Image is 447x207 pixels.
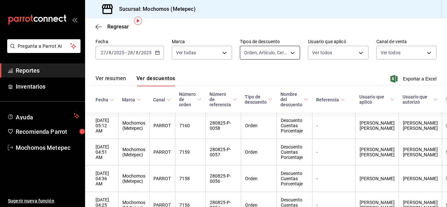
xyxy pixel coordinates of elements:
[175,139,206,165] th: 7159
[18,43,70,50] span: Pregunta a Parrot AI
[16,112,71,120] span: Ayuda
[206,139,241,165] th: 280825-P-0057
[96,24,129,30] button: Regresar
[359,94,395,105] span: Usuario que aplicó
[141,50,152,55] input: ----
[107,24,129,30] span: Regresar
[136,75,175,86] button: Ver descuentos
[139,50,141,55] span: /
[118,165,149,192] th: Mochomos (Metepec)
[175,165,206,192] th: 7158
[176,49,196,56] span: Ver todas
[7,39,80,53] button: Pregunta a Parrot AI
[206,165,241,192] th: 280825-P-0056
[118,112,149,139] th: Mochomos (Metepec)
[114,50,125,55] input: ----
[96,97,114,102] span: Fecha
[96,75,126,86] button: Ver resumen
[118,139,149,165] th: Mochomos (Metepec)
[312,165,355,192] th: -
[134,17,142,25] img: Tooltip marker
[133,50,135,55] span: /
[277,139,312,165] th: Descuento Cuentas Porcentaje
[16,82,80,91] span: Inventarios
[376,39,437,44] label: Canal de venta
[96,39,164,44] label: Fecha
[209,92,237,107] span: Número de referencia
[381,49,401,56] span: Ver todos
[399,139,442,165] th: [PERSON_NAME] [PERSON_NAME]
[244,49,288,56] span: Orden, Artículo, Certificado de regalo
[16,127,80,136] span: Recomienda Parrot
[355,112,399,139] th: [PERSON_NAME] [PERSON_NAME]
[8,198,80,204] span: Sugerir nueva función
[206,112,241,139] th: 280825-P-0058
[16,143,80,152] span: Mochomos Metepec
[399,112,442,139] th: [PERSON_NAME] [PERSON_NAME]
[316,97,345,102] span: Referencia
[308,39,368,44] label: Usuario que aplicó
[312,49,332,56] span: Ver todos
[125,50,127,55] span: -
[112,50,114,55] span: /
[135,50,139,55] input: --
[122,97,141,102] span: Marca
[85,112,118,139] th: [DATE] 05:12 AM
[402,94,438,105] span: Usuario que autorizó
[245,94,273,105] span: Tipo de descuento
[108,50,112,55] input: --
[179,92,202,107] span: Número de orden
[16,66,80,75] span: Reportes
[175,112,206,139] th: 7160
[85,139,118,165] th: [DATE] 04:51 AM
[240,39,300,44] label: Tipos de descuento
[277,165,312,192] th: Descuento Cuentas Porcentaje
[241,112,277,139] th: Orden
[149,139,175,165] th: PARROT
[312,112,355,139] th: -
[72,17,77,22] button: open_drawer_menu
[149,165,175,192] th: PARROT
[399,165,442,192] th: [PERSON_NAME]
[114,5,196,13] h3: Sucursal: Mochomos (Metepec)
[5,47,80,54] a: Pregunta a Parrot AI
[241,139,277,165] th: Orden
[127,50,133,55] input: --
[96,75,175,86] div: navigation tabs
[149,112,175,139] th: PARROT
[312,139,355,165] th: -
[153,97,171,102] span: Canal
[280,92,308,107] span: Nombre del descuento
[277,112,312,139] th: Descuento Cuentas Porcentaje
[355,165,399,192] th: [PERSON_NAME]
[241,165,277,192] th: Orden
[355,139,399,165] th: [PERSON_NAME] [PERSON_NAME]
[100,50,106,55] input: --
[392,75,437,83] button: Exportar a Excel
[85,165,118,192] th: [DATE] 04:36 AM
[106,50,108,55] span: /
[172,39,232,44] label: Marca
